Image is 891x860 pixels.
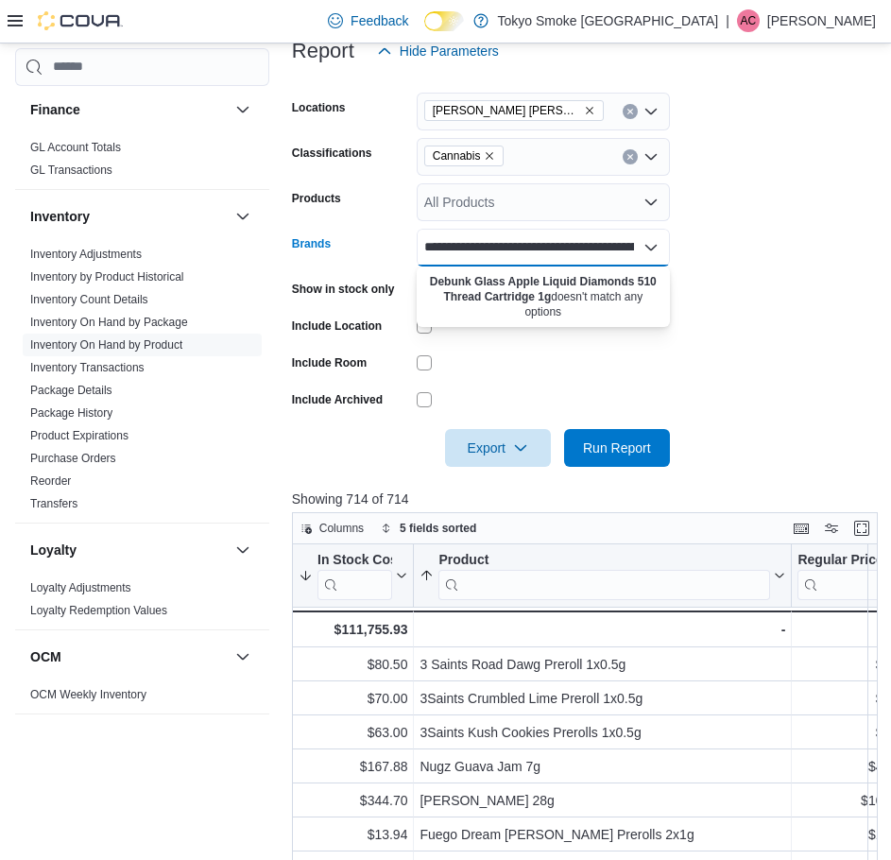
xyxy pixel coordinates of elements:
div: In Stock Cost [317,551,392,599]
label: Brands [292,236,331,251]
button: Loyalty [30,540,228,559]
button: Hide Parameters [369,32,506,70]
span: Cannabis [424,146,505,166]
a: Loyalty Adjustments [30,580,131,593]
label: Locations [292,100,346,115]
img: Cova [38,11,123,30]
a: Inventory Transactions [30,360,145,373]
button: Inventory [30,206,228,225]
span: Export [456,429,540,467]
span: Package History [30,404,112,420]
span: Purchase Orders [30,450,116,465]
div: $70.00 [299,687,407,710]
button: OCM [231,645,254,667]
button: Display options [820,517,843,540]
a: Inventory On Hand by Product [30,337,182,351]
p: Showing 714 of 714 [292,490,884,508]
button: Finance [30,99,228,118]
button: Remove Cannabis from selection in this group [484,150,495,162]
div: $167.88 [299,755,407,778]
div: Product [438,551,770,569]
p: doesn't match any options [424,274,662,319]
div: $344.70 [299,789,407,812]
button: Export [445,429,551,467]
label: Include Location [292,318,382,334]
p: Tokyo Smoke [GEOGRAPHIC_DATA] [498,9,719,32]
h3: Finance [30,99,80,118]
div: $63.00 [299,721,407,744]
span: Product Expirations [30,427,129,442]
div: $80.50 [299,653,407,676]
button: Keyboard shortcuts [790,517,813,540]
button: Columns [293,517,371,540]
div: $111,755.93 [298,618,407,641]
span: Package Details [30,382,112,397]
p: | [726,9,729,32]
a: Feedback [320,2,416,40]
button: Product [420,551,785,599]
h3: Loyalty [30,540,77,559]
a: Purchase Orders [30,451,116,464]
a: Loyalty Redemption Values [30,603,167,616]
span: Reorder [30,473,71,488]
span: GL Account Totals [30,139,121,154]
strong: Debunk Glass Apple Liquid Diamonds 510 Thread Cartridge 1g [430,275,657,303]
div: Finance [15,135,269,188]
span: GL Transactions [30,162,112,177]
label: Products [292,191,341,206]
div: Fuego Dream [PERSON_NAME] Prerolls 2x1g [420,823,785,846]
div: Alex Collier [737,9,760,32]
a: Transfers [30,496,77,509]
label: Show in stock only [292,282,395,297]
div: 3Saints Crumbled Lime Preroll 1x0.5g [420,687,785,710]
label: Include Archived [292,392,383,407]
span: Inventory Adjustments [30,246,142,261]
button: Loyalty [231,538,254,560]
div: In Stock Cost [317,551,392,569]
label: Include Room [292,355,367,370]
span: OCM Weekly Inventory [30,686,146,701]
button: Pricing [231,729,254,751]
a: Inventory Adjustments [30,247,142,260]
a: Product Expirations [30,428,129,441]
button: Run Report [564,429,670,467]
a: Inventory Count Details [30,292,148,305]
span: Dark Mode [424,31,425,32]
h3: Report [292,40,354,62]
div: [PERSON_NAME] 28g [420,789,785,812]
button: Open list of options [643,195,659,210]
label: Classifications [292,146,372,161]
button: 5 fields sorted [373,517,484,540]
span: 5 fields sorted [400,521,476,536]
span: AC [741,9,757,32]
span: [PERSON_NAME] [PERSON_NAME] [433,101,580,120]
button: In Stock Cost [299,551,407,599]
a: Inventory On Hand by Package [30,315,188,328]
span: Inventory Transactions [30,359,145,374]
button: Open list of options [643,104,659,119]
button: Inventory [231,204,254,227]
span: Hamilton Rymal [424,100,604,121]
h3: Inventory [30,206,90,225]
span: Cannabis [433,146,481,165]
a: OCM Weekly Inventory [30,687,146,700]
div: 3Saints Kush Cookies Prerolls 1x0.5g [420,721,785,744]
span: Inventory by Product Historical [30,268,184,284]
span: Inventory On Hand by Product [30,336,182,352]
div: 3 Saints Road Dawg Preroll 1x0.5g [420,653,785,676]
div: Inventory [15,242,269,522]
span: Feedback [351,11,408,30]
span: Inventory Count Details [30,291,148,306]
button: OCM [30,646,228,665]
h3: OCM [30,646,61,665]
span: Loyalty Adjustments [30,579,131,594]
span: Loyalty Redemption Values [30,602,167,617]
span: Run Report [583,439,651,457]
p: [PERSON_NAME] [767,9,876,32]
span: Hide Parameters [400,42,499,60]
button: Clear input [623,104,638,119]
a: Package History [30,405,112,419]
button: Clear input [623,149,638,164]
div: $13.94 [299,823,407,846]
button: Open list of options [643,149,659,164]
